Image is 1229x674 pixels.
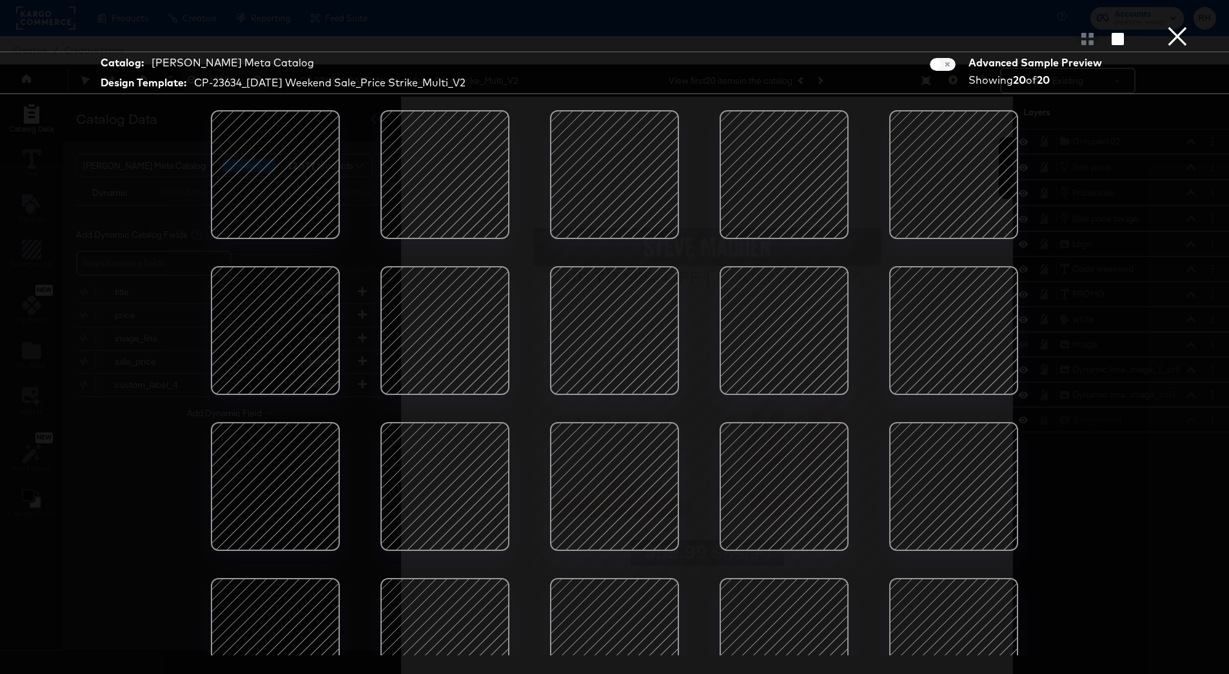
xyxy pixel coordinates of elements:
[1037,73,1050,86] strong: 20
[101,55,144,70] strong: Catalog:
[152,55,314,70] div: [PERSON_NAME] Meta Catalog
[968,55,1106,70] div: Advanced Sample Preview
[968,73,1106,88] div: Showing of
[101,75,186,90] strong: Design Template:
[194,75,466,90] div: CP-23634_[DATE] Weekend Sale_Price Strike_Multi_V2
[1013,73,1026,86] strong: 20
